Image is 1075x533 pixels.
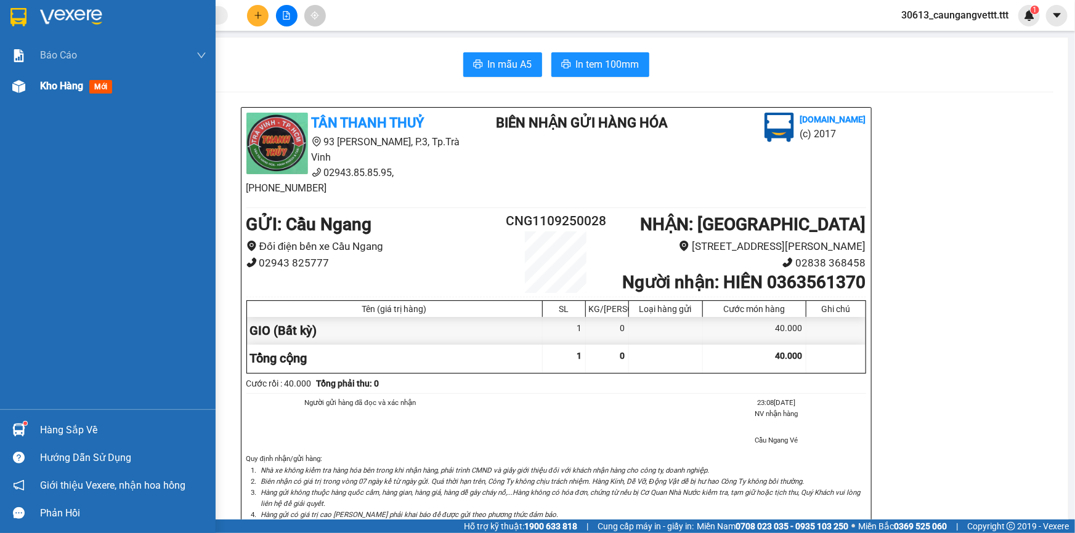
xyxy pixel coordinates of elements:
b: GỬI : Cầu Ngang [246,214,372,234]
span: mới [89,80,112,94]
i: Hàng gửi không thuộc hàng quốc cấm, hàng gian, hàng giả, hàng dễ gây cháy nổ,...Hàng không có hóa... [261,488,860,508]
strong: 0708 023 035 - 0935 103 250 [736,521,848,531]
button: file-add [276,5,298,26]
span: phone [312,167,322,177]
div: 1 [543,317,586,345]
span: Giới thiệu Vexere, nhận hoa hồng [40,478,185,493]
i: Hàng gửi có giá trị cao [PERSON_NAME] phải khai báo để được gửi theo phương thức đảm bảo. [261,510,559,519]
img: logo.jpg [246,113,308,174]
span: Nhận: [80,10,110,23]
span: 1 [577,351,582,361]
span: Báo cáo [40,47,77,63]
b: [DOMAIN_NAME] [800,114,866,124]
button: aim [304,5,326,26]
img: logo.jpg [765,113,794,142]
li: Cầu Ngang Vé [688,435,866,446]
span: phone [246,257,257,268]
span: Gửi: [10,12,30,25]
span: Miền Nam [697,519,848,533]
b: TÂN THANH THUỶ [312,115,424,130]
span: Hỗ trợ kỹ thuật: [464,519,577,533]
sup: 1 [1031,6,1039,14]
li: (c) 2017 [800,126,866,142]
li: 23:08[DATE] [688,397,866,408]
span: ⚪️ [851,524,855,529]
span: Cung cấp máy in - giấy in: [598,519,694,533]
div: Hàng sắp về [40,421,206,439]
h2: CNG1109250028 [505,211,608,231]
i: Nhà xe không kiểm tra hàng hóa bên trong khi nhận hàng, phải trình CMND và giấy giới thiệu đối vớ... [261,466,709,475]
span: environment [246,241,257,251]
span: 30613_caungangvettt.ttt [891,7,1018,23]
strong: 1900 633 818 [524,521,577,531]
span: file-add [282,11,291,20]
span: 1 [1032,6,1037,14]
b: BIÊN NHẬN GỬI HÀNG HÓA [496,115,668,130]
div: KG/[PERSON_NAME] [589,304,625,314]
span: | [956,519,958,533]
span: Miền Bắc [858,519,947,533]
span: In tem 100mm [576,57,639,72]
div: Cầu Ngang [10,10,71,40]
i: Biên nhận có giá trị trong vòng 07 ngày kể từ ngày gửi. Quá thời hạn trên, Công Ty không chịu trá... [261,477,805,486]
div: Phản hồi [40,504,206,523]
div: 0 [586,317,629,345]
div: Loại hàng gửi [632,304,699,314]
span: 40.000 [776,351,803,361]
button: printerIn mẫu A5 [463,52,542,77]
button: caret-down [1046,5,1068,26]
span: In mẫu A5 [488,57,532,72]
span: message [13,507,25,519]
button: plus [247,5,269,26]
div: Ghi chú [809,304,862,314]
div: Cước rồi : 40.000 [246,377,312,390]
span: caret-down [1052,10,1063,21]
div: Hướng dẫn sử dụng [40,449,206,467]
li: Người gửi hàng đã đọc và xác nhận [271,397,450,408]
span: down [197,50,206,60]
li: 93 [PERSON_NAME], P.3, Tp.Trà Vinh [246,134,476,165]
div: [GEOGRAPHIC_DATA] [80,10,205,38]
span: 0 [620,351,625,361]
span: CR : [9,79,28,92]
button: printerIn tem 100mm [551,52,649,77]
span: phone [782,257,793,268]
div: SL [546,304,582,314]
div: 40.000 [9,78,73,92]
span: environment [679,241,689,251]
span: aim [310,11,319,20]
span: question-circle [13,452,25,463]
li: 02943 825777 [246,255,505,271]
img: warehouse-icon [12,423,25,436]
img: solution-icon [12,49,25,62]
img: warehouse-icon [12,80,25,93]
span: Kho hàng [40,80,83,92]
b: Tổng phải thu: 0 [317,379,379,388]
span: environment [312,137,322,146]
div: 40.000 [703,317,806,345]
span: copyright [1007,522,1015,531]
img: logo-vxr [10,8,26,26]
b: NHẬN : [GEOGRAPHIC_DATA] [640,214,866,234]
div: HIÊN [80,38,205,53]
span: | [586,519,588,533]
div: Cước món hàng [706,304,803,314]
li: 02943.85.85.95, [PHONE_NUMBER] [246,165,476,196]
span: plus [254,11,262,20]
span: printer [561,59,571,71]
sup: 1 [23,422,27,425]
b: Người nhận : HIÊN 0363561370 [622,272,866,292]
li: NV nhận hàng [688,408,866,419]
li: Đối điện bến xe Cầu Ngang [246,238,505,255]
div: 0363561370 [80,53,205,70]
img: icon-new-feature [1024,10,1035,21]
div: Tên (giá trị hàng) [250,304,539,314]
div: GIO (Bất kỳ) [247,317,543,345]
strong: 0369 525 060 [894,521,947,531]
span: Tổng cộng [250,351,307,366]
span: printer [473,59,483,71]
li: [STREET_ADDRESS][PERSON_NAME] [607,238,866,255]
li: 02838 368458 [607,255,866,271]
span: notification [13,479,25,491]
